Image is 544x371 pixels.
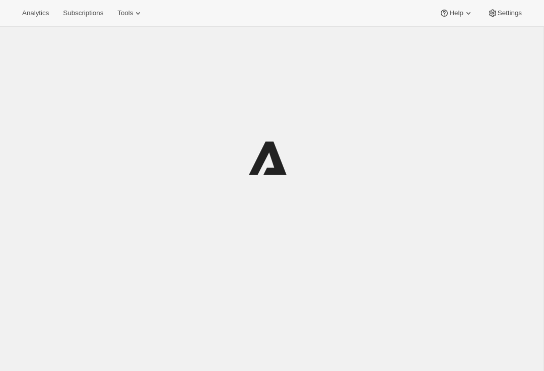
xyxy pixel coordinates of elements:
span: Help [449,9,463,17]
span: Analytics [22,9,49,17]
button: Analytics [16,6,55,20]
button: Subscriptions [57,6,109,20]
button: Settings [482,6,528,20]
button: Help [433,6,479,20]
span: Settings [498,9,522,17]
span: Subscriptions [63,9,103,17]
button: Tools [111,6,149,20]
span: Tools [117,9,133,17]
